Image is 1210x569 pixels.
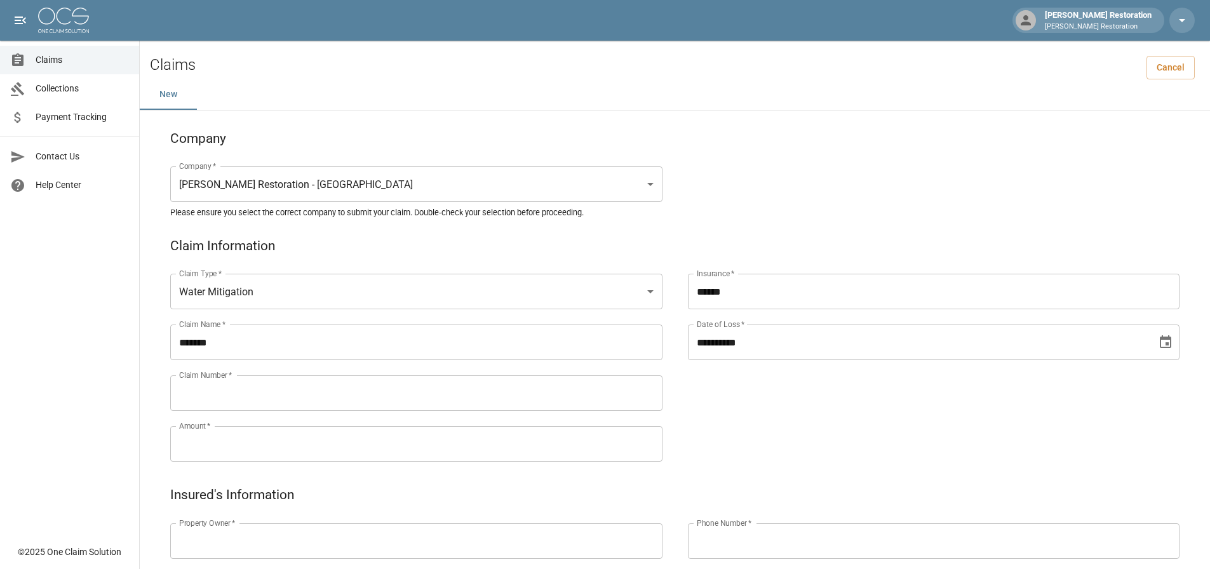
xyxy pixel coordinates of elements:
[697,319,744,330] label: Date of Loss
[179,420,211,431] label: Amount
[1040,9,1157,32] div: [PERSON_NAME] Restoration
[1153,330,1178,355] button: Choose date, selected date is Aug 18, 2025
[36,110,129,124] span: Payment Tracking
[170,166,662,202] div: [PERSON_NAME] Restoration - [GEOGRAPHIC_DATA]
[179,370,232,380] label: Claim Number
[140,79,1210,110] div: dynamic tabs
[36,53,129,67] span: Claims
[36,178,129,192] span: Help Center
[170,274,662,309] div: Water Mitigation
[179,518,236,528] label: Property Owner
[697,518,751,528] label: Phone Number
[8,8,33,33] button: open drawer
[140,79,197,110] button: New
[150,56,196,74] h2: Claims
[1146,56,1195,79] a: Cancel
[697,268,734,279] label: Insurance
[18,546,121,558] div: © 2025 One Claim Solution
[38,8,89,33] img: ocs-logo-white-transparent.png
[36,150,129,163] span: Contact Us
[179,268,222,279] label: Claim Type
[179,319,225,330] label: Claim Name
[1045,22,1152,32] p: [PERSON_NAME] Restoration
[36,82,129,95] span: Collections
[179,161,217,171] label: Company
[170,207,1180,218] h5: Please ensure you select the correct company to submit your claim. Double-check your selection be...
